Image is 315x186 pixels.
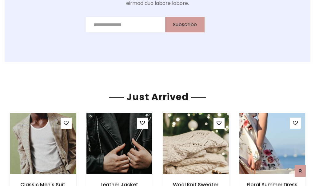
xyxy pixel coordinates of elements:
[165,17,205,32] button: Subscribe
[124,90,191,103] span: Just Arrived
